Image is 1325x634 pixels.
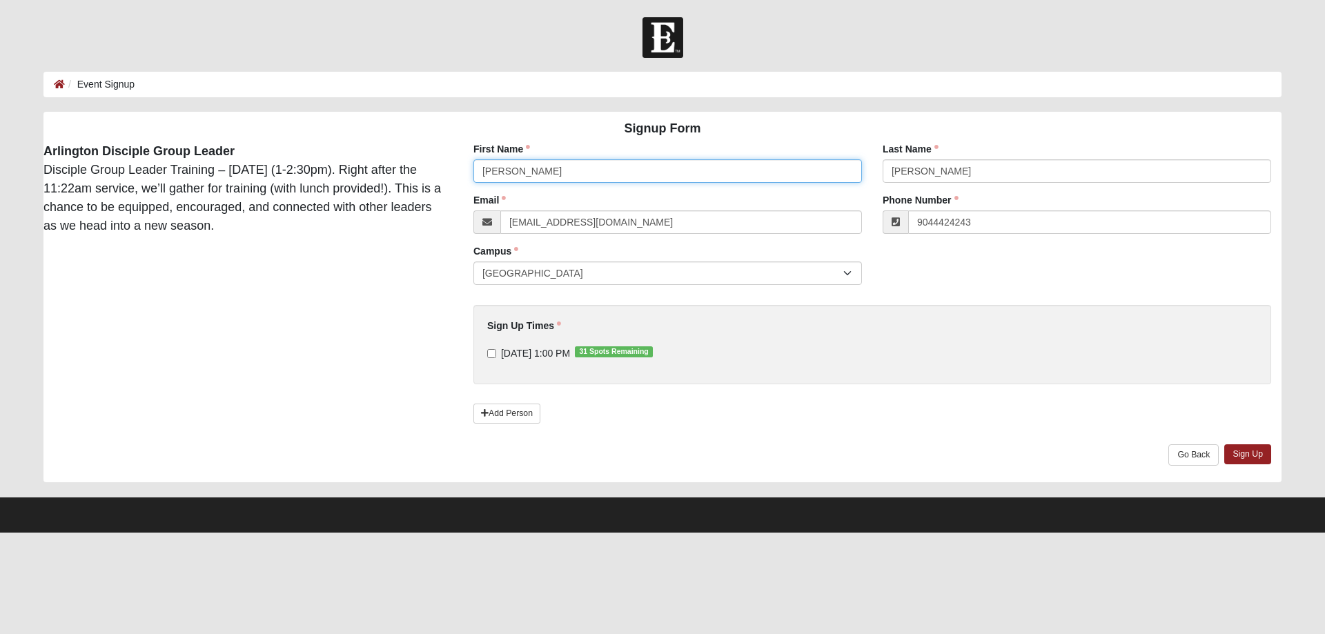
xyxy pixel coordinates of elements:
span: 31 Spots Remaining [575,346,653,357]
span: [DATE] 1:00 PM [501,348,570,359]
input: [DATE] 1:00 PM31 Spots Remaining [487,349,496,358]
a: Go Back [1168,444,1219,466]
label: Email [473,193,506,207]
a: Add Person [473,404,540,424]
label: Last Name [883,142,939,156]
li: Event Signup [65,77,135,92]
h4: Signup Form [43,121,1282,137]
img: Church of Eleven22 Logo [642,17,683,58]
strong: Arlington Disciple Group Leader [43,144,235,158]
label: Phone Number [883,193,959,207]
div: Disciple Group Leader Training – [DATE] (1-2:30pm). Right after the 11:22am service, we’ll gather... [33,142,453,235]
a: Sign Up [1224,444,1271,464]
label: First Name [473,142,530,156]
label: Campus [473,244,518,258]
label: Sign Up Times [487,319,561,333]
